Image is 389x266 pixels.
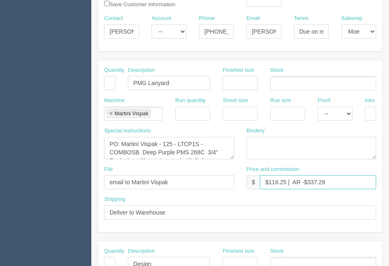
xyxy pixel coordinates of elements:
label: Description [128,66,155,74]
label: Bindery [247,127,265,135]
textarea: PO: Martini Vispak - 125 - LTCP1S -COMBOSB Deep Purple PMS 268C 3/4" Tradeshow Classic Lanyard wi... [104,137,234,159]
label: Machine [104,97,125,105]
label: Run quantity [175,97,206,105]
label: Quantity [104,247,115,255]
label: Shipping [104,195,125,203]
label: Terms [294,15,308,22]
div: Martini Vispak [115,111,148,116]
label: Salesrep [341,15,362,22]
label: Proof [318,97,330,105]
label: Run size [270,97,291,105]
label: Sheet size [223,97,248,105]
label: Account [152,15,171,22]
label: Phone [199,15,215,22]
label: Stock [270,66,284,74]
label: Price and commission [247,166,299,173]
label: Quantity [104,66,115,74]
label: File [104,166,113,173]
label: Finished size [223,247,254,255]
label: Contact [104,15,123,22]
label: Finished size [223,66,254,74]
label: Email [246,15,260,22]
div: $ [247,175,260,189]
label: Description [128,247,155,255]
label: Stock [270,247,284,255]
label: Inks [365,97,375,105]
label: Special instructions [104,127,151,135]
